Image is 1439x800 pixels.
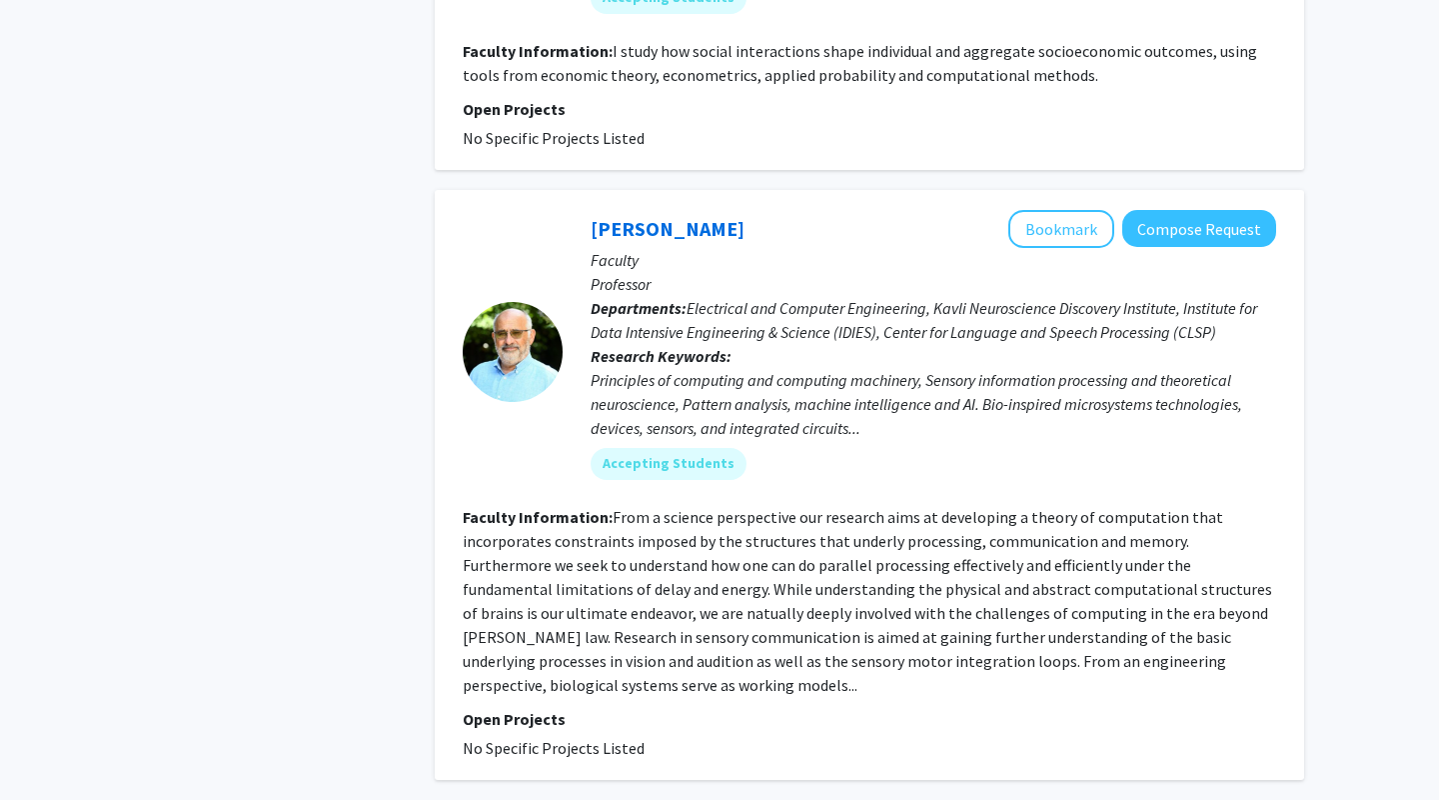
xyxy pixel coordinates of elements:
fg-read-more: From a science perspective our research aims at developing a theory of computation that incorpora... [463,507,1272,695]
span: No Specific Projects Listed [463,738,645,758]
p: Faculty [591,248,1276,272]
b: Research Keywords: [591,346,731,366]
b: Departments: [591,298,687,318]
b: Faculty Information: [463,41,613,61]
p: Open Projects [463,707,1276,731]
span: Electrical and Computer Engineering, Kavli Neuroscience Discovery Institute, Institute for Data I... [591,298,1257,342]
div: Principles of computing and computing machinery, Sensory information processing and theoretical n... [591,368,1276,440]
p: Open Projects [463,97,1276,121]
span: No Specific Projects Listed [463,128,645,148]
p: Professor [591,272,1276,296]
button: Compose Request to Andreas Andreou [1122,210,1276,247]
iframe: Chat [15,710,85,785]
button: Add Andreas Andreou to Bookmarks [1008,210,1114,248]
mat-chip: Accepting Students [591,448,746,480]
a: [PERSON_NAME] [591,216,744,241]
fg-read-more: I study how social interactions shape individual and aggregate socioeconomic outcomes, using tool... [463,41,1257,85]
b: Faculty Information: [463,507,613,527]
